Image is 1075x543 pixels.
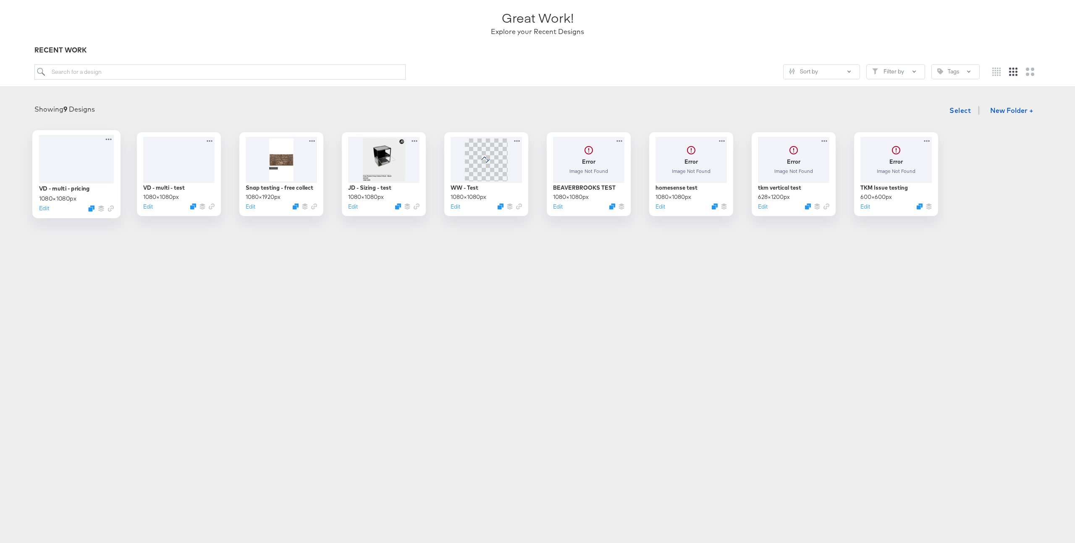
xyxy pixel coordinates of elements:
[516,204,522,209] svg: Link
[992,68,1001,76] svg: Small grid
[34,104,95,114] div: Showing Designs
[502,9,574,27] div: Great Work!
[246,203,255,211] button: Edit
[190,204,196,209] svg: Duplicate
[553,193,589,201] div: 1080 × 1080 px
[655,203,665,211] button: Edit
[758,193,790,201] div: 628 × 1200 px
[917,204,923,209] svg: Duplicate
[752,132,836,216] div: ErrorImage Not Foundtkm vertical test628×1200pxEditDuplicate
[983,103,1041,119] button: New Folder +
[866,64,925,79] button: FilterFilter by
[39,204,49,212] button: Edit
[451,184,478,192] div: WW - Test
[39,184,90,192] div: VD - multi - pricing
[823,204,829,209] svg: Link
[108,205,114,211] svg: Link
[498,204,503,209] svg: Duplicate
[246,193,281,201] div: 1080 × 1920 px
[937,68,943,74] svg: Tag
[143,203,153,211] button: Edit
[451,193,486,201] div: 1080 × 1080 px
[931,64,980,79] button: TagTags
[32,130,121,218] div: VD - multi - pricing1080×1080pxEditDuplicate
[1026,68,1034,76] svg: Large grid
[860,193,892,201] div: 600 × 600 px
[143,193,179,201] div: 1080 × 1080 px
[655,184,697,192] div: homesense test
[348,184,391,192] div: JD - Sizing - test
[553,203,563,211] button: Edit
[311,204,317,209] svg: Link
[395,204,401,209] svg: Duplicate
[712,204,718,209] svg: Duplicate
[348,193,384,201] div: 1080 × 1080 px
[783,64,860,79] button: SlidersSort by
[609,204,615,209] svg: Duplicate
[872,68,878,74] svg: Filter
[246,184,313,192] div: Snap testing - free collect
[547,132,631,216] div: ErrorImage Not FoundBEAVERBROOKS TEST1080×1080pxEditDuplicate
[1009,68,1017,76] svg: Medium grid
[655,193,691,201] div: 1080 × 1080 px
[854,132,938,216] div: ErrorImage Not FoundTKM Issue testing600×600pxEditDuplicate
[949,104,971,116] span: Select
[39,194,76,202] div: 1080 × 1080 px
[444,132,528,216] div: WW - Test1080×1080pxEditDuplicate
[789,68,795,74] svg: Sliders
[63,105,67,113] strong: 9
[758,184,801,192] div: tkm vertical test
[137,132,221,216] div: VD - multi - test1080×1080pxEditDuplicate
[342,132,426,216] div: JD - Sizing - test1080×1080pxEditDuplicate
[451,203,460,211] button: Edit
[946,102,974,119] button: Select
[414,204,420,209] svg: Link
[348,203,358,211] button: Edit
[34,45,1041,55] div: RECENT WORK
[143,184,185,192] div: VD - multi - test
[209,204,215,209] svg: Link
[239,132,323,216] div: Snap testing - free collect1080×1920pxEditDuplicate
[805,204,811,209] svg: Duplicate
[491,27,584,37] div: Explore your Recent Designs
[34,64,406,80] input: Search for a design
[293,204,299,209] svg: Duplicate
[758,203,768,211] button: Edit
[860,184,908,192] div: TKM Issue testing
[649,132,733,216] div: ErrorImage Not Foundhomesense test1080×1080pxEditDuplicate
[860,203,870,211] button: Edit
[88,205,94,211] svg: Duplicate
[553,184,616,192] div: BEAVERBROOKS TEST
